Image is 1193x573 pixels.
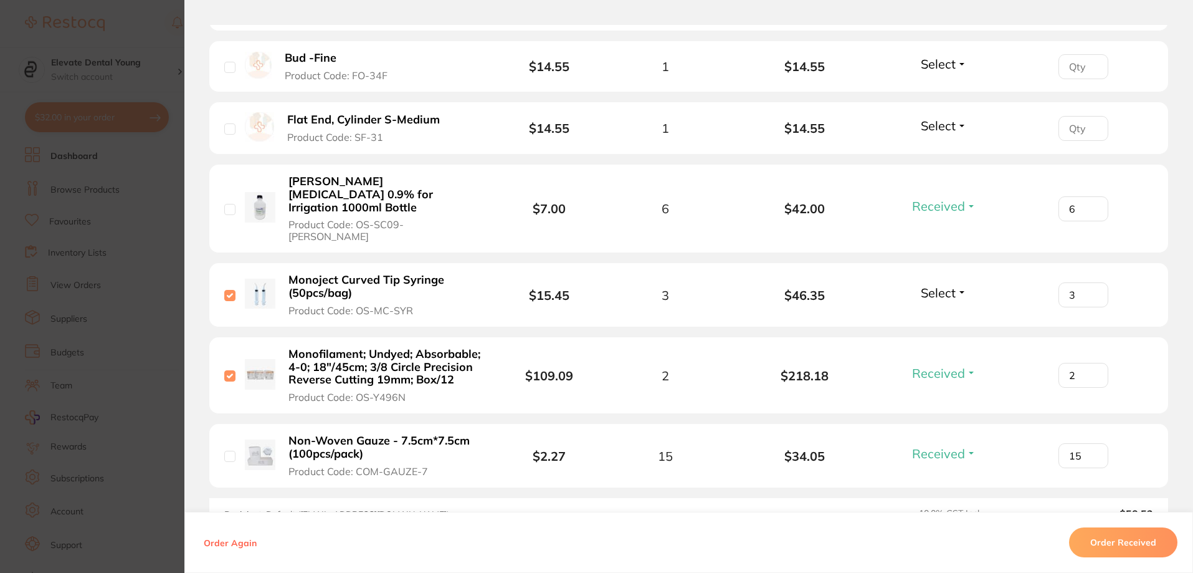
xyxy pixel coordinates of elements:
[735,59,875,74] b: $14.55
[1058,196,1108,221] input: Qty
[529,59,569,74] b: $14.55
[1058,54,1108,79] input: Qty
[285,70,387,81] span: Product Code: FO-34F
[662,121,669,135] span: 1
[285,175,485,243] button: [PERSON_NAME] [MEDICAL_DATA] 0.9% for Irrigation 1000ml Bottle Product Code: OS-SC09-[PERSON_NAME]
[288,175,481,214] b: [PERSON_NAME] [MEDICAL_DATA] 0.9% for Irrigation 1000ml Bottle
[245,440,275,470] img: Non-Woven Gauze - 7.5cm*7.5cm (100pcs/pack)
[285,434,485,478] button: Non-Woven Gauze - 7.5cm*7.5cm (100pcs/pack) Product Code: COM-GAUZE-7
[912,365,965,381] span: Received
[287,113,440,127] b: Flat End, Cylinder S-Medium
[245,192,275,223] img: Baxter Sodium Chloride 0.9% for Irrigation 1000ml Bottle
[908,198,980,214] button: Received
[1058,282,1108,307] input: Qty
[735,201,875,216] b: $42.00
[917,118,971,133] button: Select
[200,537,260,548] button: Order Again
[662,288,669,302] span: 3
[912,198,965,214] span: Received
[662,201,669,216] span: 6
[288,348,481,387] b: Monofilament; Undyed; Absorbable; 4-0; 18″/45cm; 3/8 Circle Precision Reverse Cutting 19mm; Box/12
[735,449,875,463] b: $34.05
[908,365,980,381] button: Received
[917,285,971,301] button: Select
[224,509,449,520] span: Recipient: Default ( [EMAIL_ADDRESS][DOMAIN_NAME] )
[525,368,573,383] b: $109.09
[1058,116,1108,141] input: Qty
[245,52,272,79] img: Bud -Fine
[921,56,956,72] span: Select
[1058,443,1108,468] input: Qty
[662,368,669,383] span: 2
[1069,527,1177,557] button: Order Received
[529,120,569,136] b: $14.55
[735,121,875,135] b: $14.55
[288,392,406,403] span: Product Code: OS-Y496N
[533,448,566,464] b: $2.27
[285,347,485,403] button: Monofilament; Undyed; Absorbable; 4-0; 18″/45cm; 3/8 Circle Precision Reverse Cutting 19mm; Box/1...
[283,113,454,143] button: Flat End, Cylinder S-Medium Product Code: SF-31
[288,435,481,460] b: Non-Woven Gauze - 7.5cm*7.5cm (100pcs/pack)
[288,466,428,477] span: Product Code: COM-GAUZE-7
[658,449,673,463] span: 15
[287,132,383,143] span: Product Code: SF-31
[912,446,965,461] span: Received
[529,287,569,303] b: $15.45
[533,201,566,216] b: $7.00
[245,112,274,142] img: Flat End, Cylinder S-Medium
[921,285,956,301] span: Select
[288,219,481,242] span: Product Code: OS-SC09-[PERSON_NAME]
[735,288,875,302] b: $46.35
[285,273,485,317] button: Monoject Curved Tip Syringe (50pcs/bag) Product Code: OS-MC-SYR
[921,118,956,133] span: Select
[1058,363,1108,388] input: Qty
[288,305,413,316] span: Product Code: OS-MC-SYR
[281,51,404,82] button: Bud -Fine Product Code: FO-34F
[1041,508,1153,519] output: $58.52
[908,446,980,461] button: Received
[662,59,669,74] span: 1
[917,56,971,72] button: Select
[288,274,481,299] b: Monoject Curved Tip Syringe (50pcs/bag)
[735,368,875,383] b: $218.18
[245,359,275,390] img: Monofilament; Undyed; Absorbable; 4-0; 18″/45cm; 3/8 Circle Precision Reverse Cutting 19mm; Box/12
[919,508,1031,519] span: 10.0 % GST Incl.
[285,52,336,65] b: Bud -Fine
[245,279,275,309] img: Monoject Curved Tip Syringe (50pcs/bag)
